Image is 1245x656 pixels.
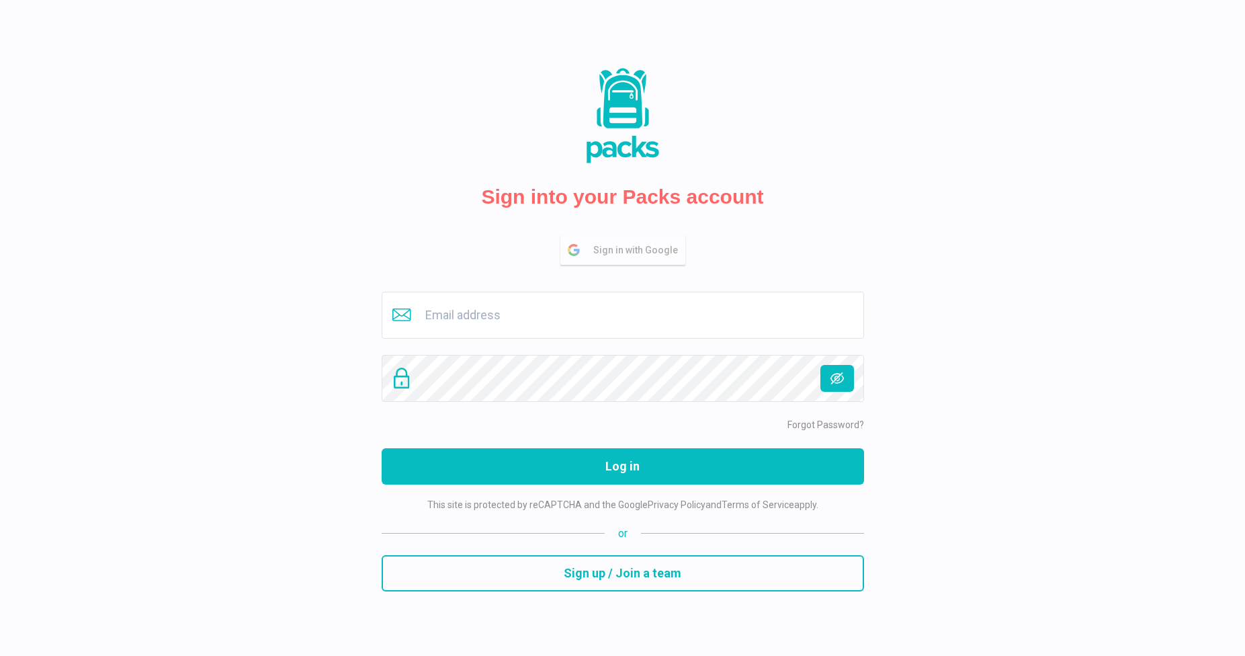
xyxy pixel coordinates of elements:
[787,419,864,430] a: Forgot Password?
[560,236,685,265] button: Sign in with Google
[648,499,705,510] a: Privacy Policy
[556,65,690,166] img: Packs Logo
[481,185,763,209] h2: Sign into your Packs account
[605,526,641,542] span: or
[427,498,818,512] p: This site is protected by reCAPTCHA and the Google and apply.
[593,237,685,264] span: Sign in with Google
[382,555,864,591] button: Sign up / Join a team
[382,292,864,339] input: Email address
[722,499,794,510] a: Terms of Service
[382,448,864,485] button: Log in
